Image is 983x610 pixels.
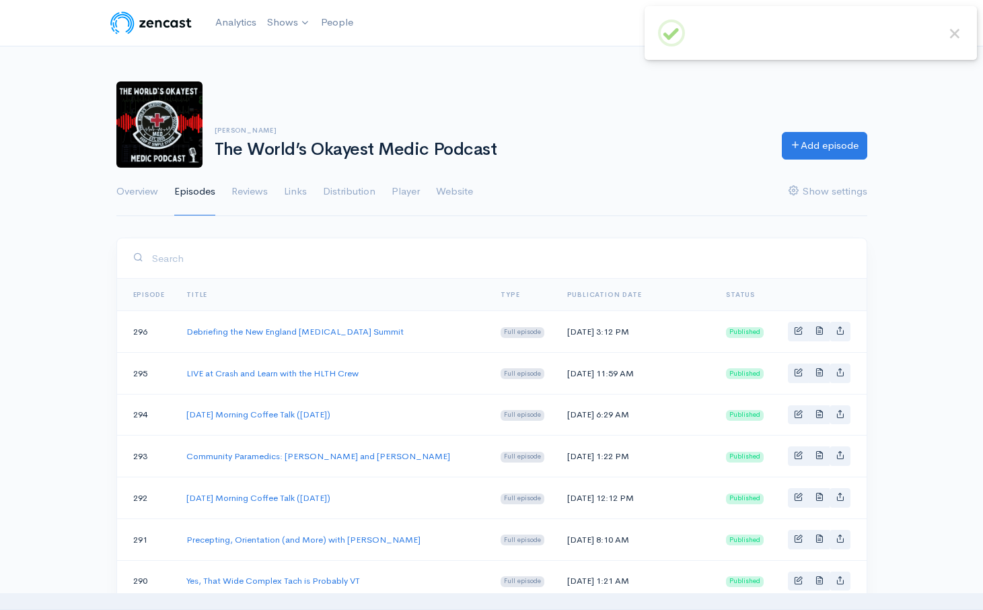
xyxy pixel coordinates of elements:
div: Basic example [788,530,850,549]
span: Published [726,535,764,545]
td: 293 [117,436,176,477]
a: [DATE] Morning Coffee Talk ([DATE]) [186,409,330,420]
span: Full episode [501,410,544,421]
span: Published [726,576,764,587]
td: [DATE] 8:10 AM [556,518,716,560]
img: ZenCast Logo [108,9,194,36]
a: Analytics [210,8,262,37]
div: Basic example [788,446,850,466]
a: LIVE at Crash and Learn with the HLTH Crew [186,368,359,379]
a: Yes, That Wide Complex Tach is Probably VT [186,575,360,586]
h6: [PERSON_NAME] [215,127,766,134]
span: Full episode [501,452,544,463]
td: [DATE] 3:12 PM [556,311,716,353]
span: Published [726,494,764,504]
td: 292 [117,477,176,519]
div: Basic example [788,364,850,383]
a: Title [186,290,207,299]
span: Published [726,327,764,338]
a: [DATE] Morning Coffee Talk ([DATE]) [186,492,330,504]
a: Reviews [231,168,268,216]
a: Precepting, Orientation (and More) with [PERSON_NAME] [186,534,421,545]
a: Shows [262,8,316,38]
td: [DATE] 11:59 AM [556,352,716,394]
a: Overview [116,168,158,216]
span: Full episode [501,576,544,587]
div: Basic example [788,322,850,341]
div: Basic example [788,572,850,591]
a: Publication date [567,290,642,299]
a: Debriefing the New England [MEDICAL_DATA] Summit [186,326,404,337]
a: Player [392,168,420,216]
a: Type [501,290,519,299]
td: 296 [117,311,176,353]
td: [DATE] 1:21 AM [556,560,716,602]
button: Close this dialog [946,25,963,42]
td: [DATE] 12:12 PM [556,477,716,519]
span: Full episode [501,327,544,338]
td: 291 [117,518,176,560]
span: Published [726,452,764,463]
span: Full episode [501,494,544,504]
a: Distribution [323,168,375,216]
a: Add episode [782,132,867,160]
a: Community Paramedics: [PERSON_NAME] and [PERSON_NAME] [186,450,450,462]
td: [DATE] 6:29 AM [556,394,716,436]
a: Website [436,168,473,216]
span: Full episode [501,535,544,545]
a: Episodes [174,168,215,216]
span: Full episode [501,368,544,379]
span: Status [726,290,755,299]
td: 294 [117,394,176,436]
input: Search [151,244,850,272]
a: Links [284,168,307,216]
div: Basic example [788,405,850,425]
div: Basic example [788,488,850,508]
td: [DATE] 1:22 PM [556,436,716,477]
span: Published [726,410,764,421]
h1: The World’s Okayest Medic Podcast [215,140,766,160]
td: 295 [117,352,176,394]
a: Episode [133,290,166,299]
td: 290 [117,560,176,602]
span: Published [726,368,764,379]
a: People [316,8,359,37]
a: Show settings [789,168,867,216]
